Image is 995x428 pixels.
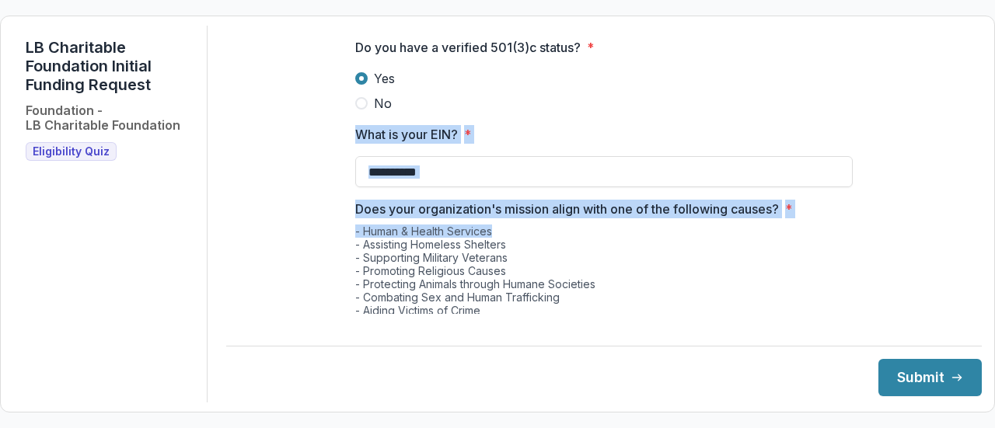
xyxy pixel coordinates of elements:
span: No [374,94,392,113]
button: Submit [878,359,982,396]
div: - Human & Health Services - Assisting Homeless Shelters - Supporting Military Veterans - Promotin... [355,224,853,336]
h1: LB Charitable Foundation Initial Funding Request [26,38,194,94]
p: Do you have a verified 501(3)c status? [355,38,581,57]
h2: Foundation - LB Charitable Foundation [26,103,180,133]
p: What is your EIN? [355,125,458,144]
span: Yes [374,69,395,88]
p: Does your organization's mission align with one of the following causes? [355,200,779,218]
span: Eligibility Quiz [33,145,110,158]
